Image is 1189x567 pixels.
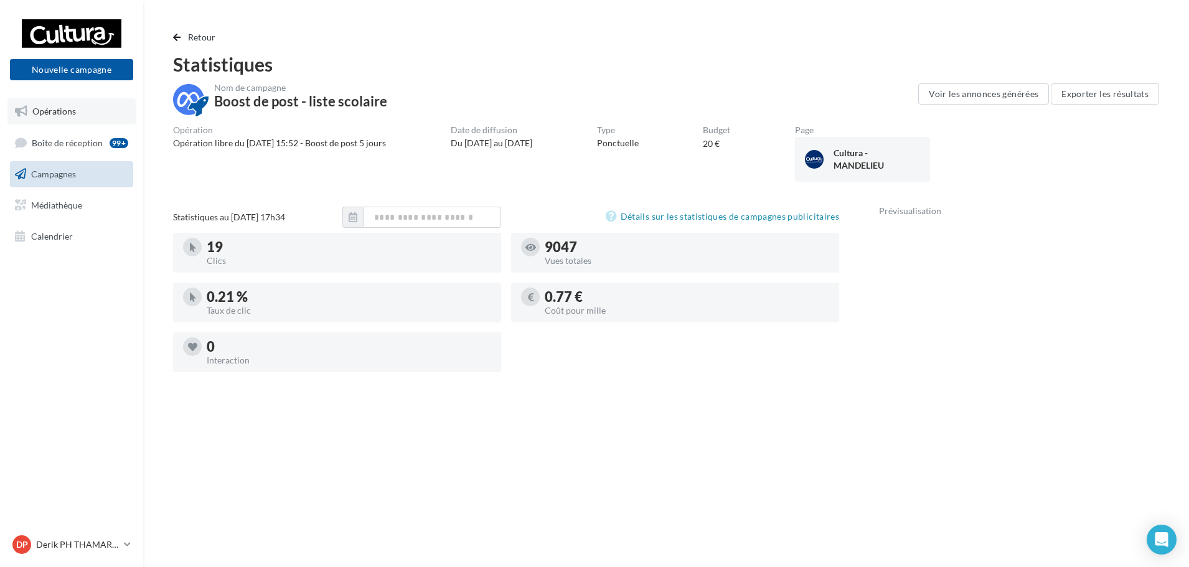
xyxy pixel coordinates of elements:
div: Open Intercom Messenger [1147,525,1177,555]
span: Boîte de réception [32,137,103,148]
a: Boîte de réception99+ [7,129,136,156]
p: Derik PH THAMARET [36,538,119,551]
div: Taux de clic [207,306,491,315]
button: Voir les annonces générées [918,83,1049,105]
div: Coût pour mille [545,306,829,315]
a: Détails sur les statistiques de campagnes publicitaires [606,209,839,224]
span: Campagnes [31,169,76,179]
span: Opérations [32,106,76,116]
div: Cultura - MANDELIEU [834,147,893,172]
div: Interaction [207,356,491,365]
div: Statistiques [173,55,1159,73]
div: Ponctuelle [597,137,639,149]
div: Opération [173,126,386,134]
span: Retour [188,32,216,42]
div: Page [795,126,930,134]
a: Calendrier [7,223,136,250]
span: Calendrier [31,230,73,241]
a: Cultura - MANDELIEU [805,147,920,172]
div: Nom de campagne [214,83,387,92]
div: Vues totales [545,256,829,265]
div: 0.77 € [545,290,829,304]
div: Type [597,126,639,134]
div: Statistiques au [DATE] 17h34 [173,211,342,223]
div: Date de diffusion [451,126,532,134]
a: Campagnes [7,161,136,187]
span: DP [16,538,28,551]
a: Opérations [7,98,136,124]
button: Nouvelle campagne [10,59,133,80]
div: Opération libre du [DATE] 15:52 - Boost de post 5 jours [173,137,386,149]
a: DP Derik PH THAMARET [10,533,133,556]
div: 0.21 % [207,290,491,304]
a: Médiathèque [7,192,136,218]
span: Médiathèque [31,200,82,210]
div: Prévisualisation [879,207,1159,215]
button: Retour [173,30,221,45]
button: Exporter les résultats [1051,83,1159,105]
div: 99+ [110,138,128,148]
div: 9047 [545,240,829,254]
div: Clics [207,256,491,265]
div: 20 € [703,138,720,150]
div: 0 [207,340,491,354]
div: Boost de post - liste scolaire [214,95,387,108]
div: 19 [207,240,491,254]
div: Budget [703,126,730,134]
div: Du [DATE] au [DATE] [451,137,532,149]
